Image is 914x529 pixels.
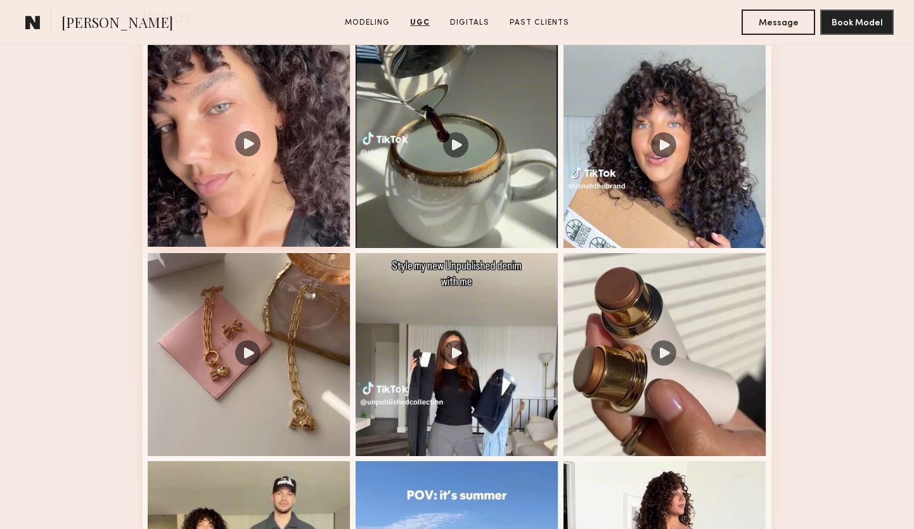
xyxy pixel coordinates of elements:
[405,17,435,29] a: UGC
[820,10,894,35] button: Book Model
[61,13,173,35] span: [PERSON_NAME]
[445,17,494,29] a: Digitals
[340,17,395,29] a: Modeling
[505,17,574,29] a: Past Clients
[742,10,815,35] button: Message
[820,16,894,27] a: Book Model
